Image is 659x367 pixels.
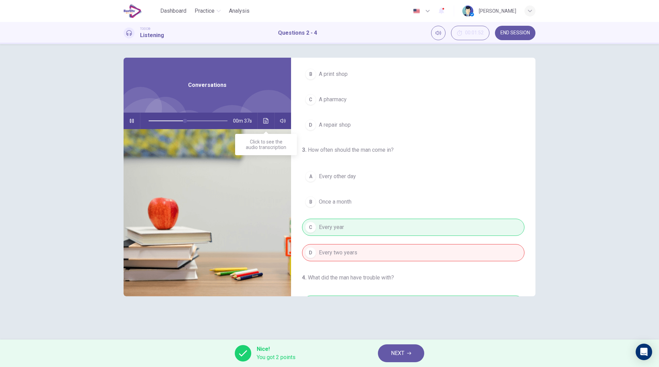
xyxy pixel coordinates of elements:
[229,7,250,15] span: Analysis
[160,7,186,15] span: Dashboard
[195,7,215,15] span: Practice
[412,9,421,14] img: en
[158,5,189,17] button: Dashboard
[302,146,524,154] h4: How often should the man come in?
[140,31,164,39] h1: Listening
[188,81,227,89] span: Conversations
[636,344,652,360] div: Open Intercom Messenger
[431,26,446,40] div: Mute
[124,4,158,18] a: EduSynch logo
[261,113,271,129] button: Click to see the audio transcription
[233,113,257,129] span: 00m 37s
[479,7,516,15] div: [PERSON_NAME]
[302,274,524,282] h4: What did the man have trouble with?
[465,30,484,36] span: 00:01:52
[226,5,252,17] button: Analysis
[140,26,150,31] span: TOEIC®
[278,29,317,37] h1: Questions 2 - 4
[391,348,404,358] span: NEXT
[124,129,291,296] img: Conversations
[451,26,489,40] button: 00:01:52
[462,5,473,16] img: Profile picture
[495,26,535,40] button: END SESSION
[500,30,530,36] span: END SESSION
[302,274,308,281] h4: 4 .
[257,353,296,362] span: You got 2 points
[302,147,308,153] h4: 3 .
[235,134,297,155] div: Click to see the audio transcription
[192,5,223,17] button: Practice
[378,344,424,362] button: NEXT
[451,26,489,40] div: Hide
[124,4,142,18] img: EduSynch logo
[257,345,296,353] span: Nice!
